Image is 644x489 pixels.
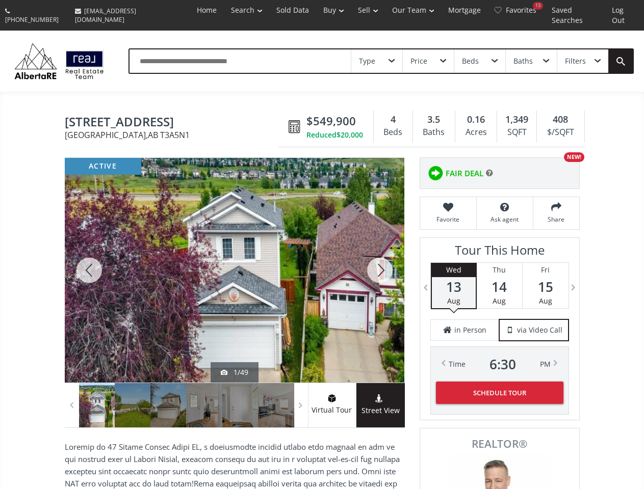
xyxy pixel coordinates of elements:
span: via Video Call [517,325,562,335]
img: rating icon [425,163,446,183]
span: $549,900 [306,113,356,129]
div: 0.16 [460,113,492,126]
a: virtual tour iconVirtual Tour [308,383,356,427]
span: 15 [523,280,569,294]
div: Thu [477,263,522,277]
div: 13 [533,2,543,10]
div: Price [410,58,427,65]
div: $/SQFT [542,125,579,140]
img: virtual tour icon [327,394,337,402]
div: Baths [418,125,450,140]
span: Aug [539,296,552,306]
div: 1/49 [221,367,248,377]
div: Acres [460,125,492,140]
img: Logo [10,41,108,81]
div: Baths [513,58,533,65]
span: 14 [477,280,522,294]
div: Wed [432,263,476,277]
button: Schedule Tour [436,382,563,404]
span: [PHONE_NUMBER] [5,15,59,24]
h3: Tour This Home [430,243,569,262]
div: active [65,158,141,175]
span: Virtual Tour [308,404,356,416]
span: in Person [454,325,486,335]
div: Type [359,58,375,65]
div: Reduced [306,130,363,140]
span: FAIR DEAL [446,168,483,179]
span: [GEOGRAPHIC_DATA] , AB T3A5N1 [65,131,284,139]
span: Street View [356,405,405,417]
div: NEW! [564,152,584,162]
span: 90 Hidden Spring Green NW [65,115,284,131]
span: 13 [432,280,476,294]
a: [EMAIL_ADDRESS][DOMAIN_NAME] [70,2,188,29]
div: 3.5 [418,113,450,126]
div: SQFT [502,125,531,140]
span: 1,349 [505,113,528,126]
span: Ask agent [482,215,528,224]
span: Aug [493,296,506,306]
span: REALTOR® [431,439,568,449]
span: $20,000 [337,130,363,140]
div: Time PM [449,357,551,371]
div: Beds [379,125,407,140]
span: Aug [447,296,460,306]
div: Filters [565,58,586,65]
div: Beds [462,58,479,65]
div: 408 [542,113,579,126]
span: 6 : 30 [490,357,516,371]
span: Share [538,215,574,224]
div: 4 [379,113,407,126]
span: Favorite [425,215,471,224]
div: Fri [523,263,569,277]
div: 90 Hidden Spring Green NW Calgary, AB T3A5N1 - Photo 1 of 49 [65,158,404,383]
span: [EMAIL_ADDRESS][DOMAIN_NAME] [75,7,136,24]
